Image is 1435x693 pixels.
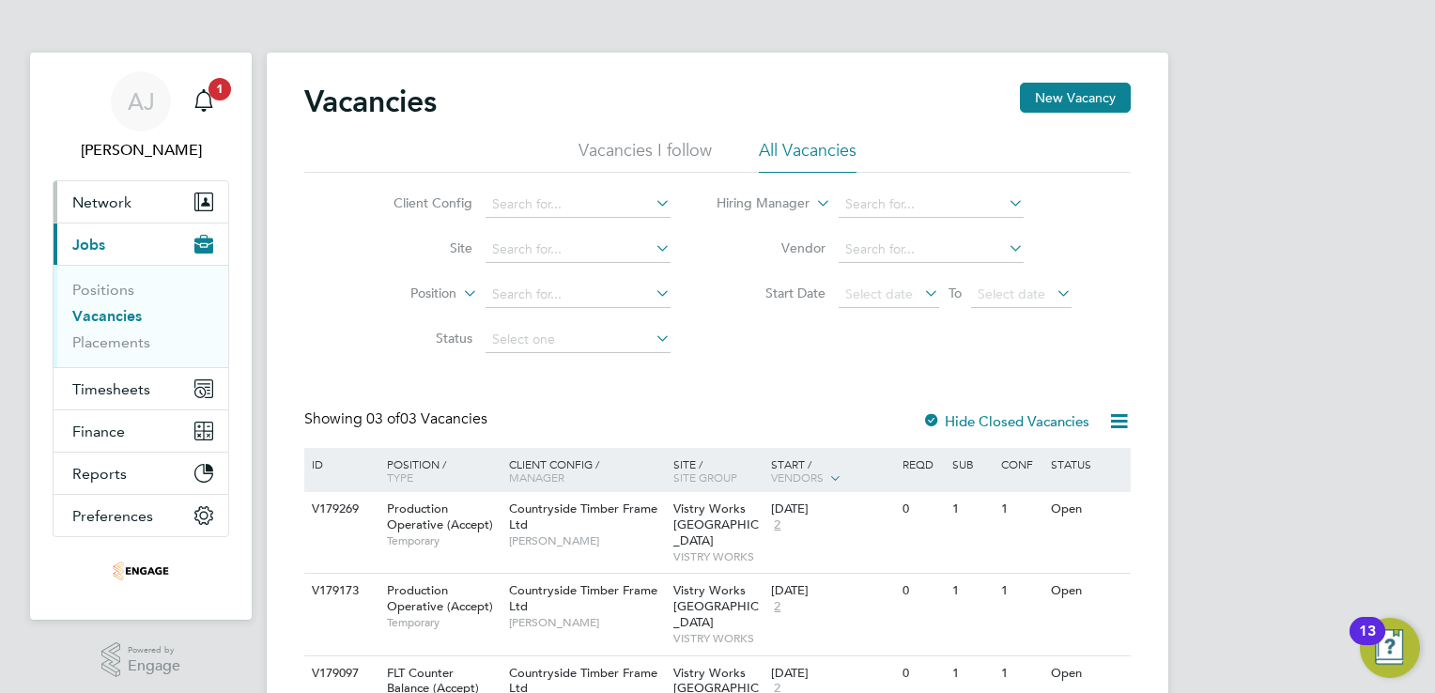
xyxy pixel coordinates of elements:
div: Open [1046,492,1128,527]
div: 0 [898,574,947,608]
span: AJ [128,89,155,114]
span: Countryside Timber Frame Ltd [509,500,657,532]
div: Sub [948,448,996,480]
span: [PERSON_NAME] [509,615,664,630]
a: Powered byEngage [101,642,181,678]
div: 13 [1359,631,1376,655]
label: Position [348,285,456,303]
label: Hide Closed Vacancies [922,412,1089,430]
button: Network [54,181,228,223]
div: Client Config / [504,448,669,493]
div: [DATE] [771,666,893,682]
span: Reports [72,465,127,483]
span: Temporary [387,533,500,548]
span: 03 of [366,409,400,428]
span: 2 [771,599,783,615]
div: 1 [996,656,1045,691]
span: Timesheets [72,380,150,398]
a: Go to home page [53,556,229,586]
a: Vacancies [72,307,142,325]
span: Aggie Jasinska [53,139,229,162]
span: To [943,281,967,305]
button: Reports [54,453,228,494]
div: 0 [898,492,947,527]
button: New Vacancy [1020,83,1131,113]
a: Placements [72,333,150,351]
span: Vistry Works [GEOGRAPHIC_DATA] [673,582,759,630]
input: Search for... [486,282,671,308]
span: Temporary [387,615,500,630]
input: Search for... [486,192,671,218]
img: acceptrec-logo-retina.png [113,556,169,586]
span: Vendors [771,470,824,485]
button: Timesheets [54,368,228,409]
nav: Main navigation [30,53,252,620]
span: VISTRY WORKS [673,549,763,564]
span: Site Group [673,470,737,485]
a: AJ[PERSON_NAME] [53,71,229,162]
div: Position / [373,448,504,493]
span: Preferences [72,507,153,525]
div: Conf [996,448,1045,480]
label: Site [364,239,472,256]
span: [PERSON_NAME] [509,533,664,548]
div: Site / [669,448,767,493]
button: Finance [54,410,228,452]
span: Powered by [128,642,180,658]
span: Jobs [72,236,105,254]
div: Open [1046,656,1128,691]
div: 0 [898,656,947,691]
li: All Vacancies [759,139,856,173]
input: Search for... [839,192,1024,218]
span: Manager [509,470,564,485]
div: Status [1046,448,1128,480]
div: 1 [948,656,996,691]
button: Open Resource Center, 13 new notifications [1360,618,1420,678]
button: Preferences [54,495,228,536]
div: Reqd [898,448,947,480]
div: ID [307,448,373,480]
span: 03 Vacancies [366,409,487,428]
span: 2 [771,517,783,533]
label: Vendor [717,239,826,256]
div: V179269 [307,492,373,527]
span: Finance [72,423,125,440]
span: Select date [845,285,913,302]
div: Open [1046,574,1128,608]
span: Production Operative (Accept) [387,500,493,532]
a: Positions [72,281,134,299]
span: Production Operative (Accept) [387,582,493,614]
label: Status [364,330,472,346]
div: 1 [948,492,996,527]
span: Select date [978,285,1045,302]
div: Showing [304,409,491,429]
label: Start Date [717,285,826,301]
div: 1 [948,574,996,608]
div: 1 [996,574,1045,608]
span: Engage [128,658,180,674]
div: V179173 [307,574,373,608]
button: Jobs [54,223,228,265]
h2: Vacancies [304,83,437,120]
a: 1 [185,71,223,131]
label: Hiring Manager [702,194,810,213]
span: Vistry Works [GEOGRAPHIC_DATA] [673,500,759,548]
span: VISTRY WORKS [673,631,763,646]
div: [DATE] [771,583,893,599]
input: Select one [486,327,671,353]
input: Search for... [486,237,671,263]
span: Type [387,470,413,485]
span: Network [72,193,131,211]
input: Search for... [839,237,1024,263]
div: V179097 [307,656,373,691]
div: Jobs [54,265,228,367]
div: 1 [996,492,1045,527]
div: Start / [766,448,898,495]
div: [DATE] [771,501,893,517]
li: Vacancies I follow [579,139,712,173]
span: Countryside Timber Frame Ltd [509,582,657,614]
span: 1 [208,78,231,100]
label: Client Config [364,194,472,211]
